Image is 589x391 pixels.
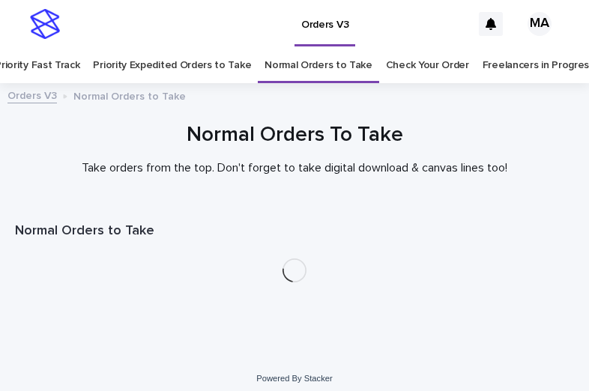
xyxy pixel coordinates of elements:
[386,48,469,83] a: Check Your Order
[30,9,60,39] img: stacker-logo-s-only.png
[15,121,574,149] h1: Normal Orders To Take
[15,222,574,240] h1: Normal Orders to Take
[93,48,251,83] a: Priority Expedited Orders to Take
[256,374,332,383] a: Powered By Stacker
[7,86,57,103] a: Orders V3
[265,48,372,83] a: Normal Orders to Take
[15,161,574,175] p: Take orders from the top. Don't forget to take digital download & canvas lines too!
[73,87,186,103] p: Normal Orders to Take
[528,12,552,36] div: MA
